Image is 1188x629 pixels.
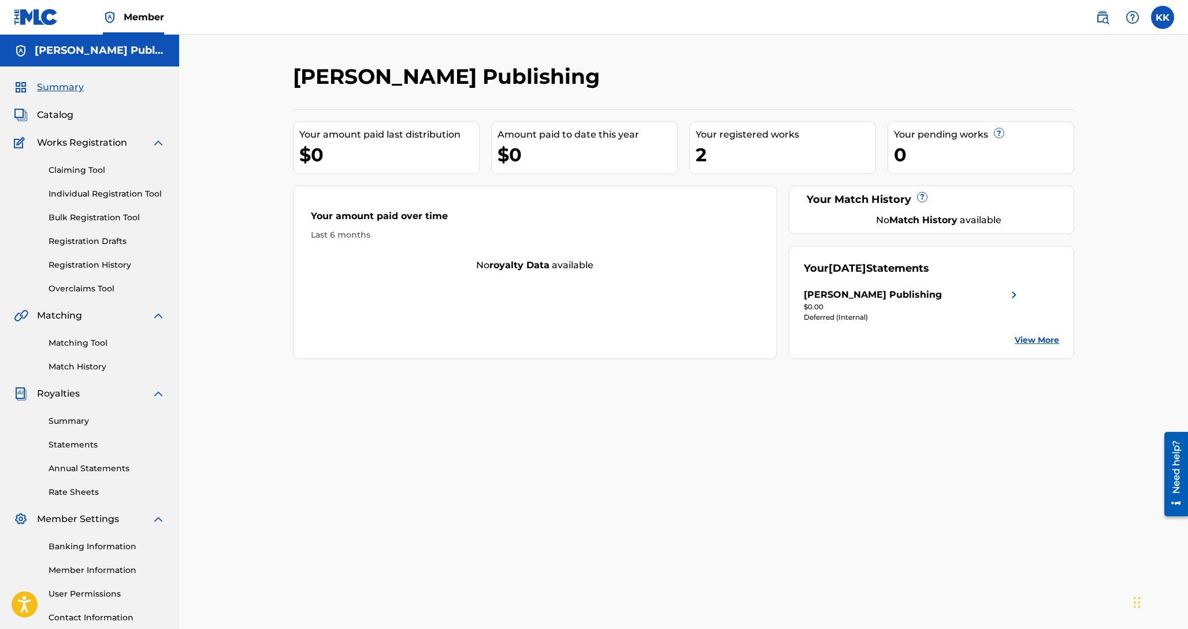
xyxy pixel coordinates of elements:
[49,588,165,600] a: User Permissions
[489,260,550,271] strong: royalty data
[804,302,1021,312] div: $0.00
[1091,6,1114,29] a: Public Search
[311,229,759,241] div: Last 6 months
[498,142,677,168] div: $0
[1126,10,1139,24] img: help
[804,288,1021,323] a: [PERSON_NAME] Publishingright chevron icon$0.00Deferred (Internal)
[1007,288,1021,302] img: right chevron icon
[103,10,117,24] img: Top Rightsholder
[14,80,28,94] img: Summary
[14,309,28,323] img: Matching
[37,136,127,150] span: Works Registration
[14,108,28,122] img: Catalog
[151,387,165,401] img: expand
[804,312,1021,323] div: Deferred (Internal)
[894,142,1074,168] div: 0
[49,462,165,475] a: Annual Statements
[49,415,165,427] a: Summary
[35,44,165,57] h5: Kevin Krouglow Publishing
[994,128,1004,138] span: ?
[14,44,28,58] img: Accounts
[1096,10,1109,24] img: search
[1134,585,1141,620] div: Drag
[804,192,1060,208] div: Your Match History
[49,612,165,624] a: Contact Information
[696,142,875,168] div: 2
[1156,427,1188,522] iframe: Resource Center
[498,128,677,142] div: Amount paid to date this year
[49,164,165,176] a: Claiming Tool
[696,128,875,142] div: Your registered works
[37,309,82,323] span: Matching
[49,212,165,224] a: Bulk Registration Tool
[151,309,165,323] img: expand
[894,128,1074,142] div: Your pending works
[49,439,165,451] a: Statements
[299,128,479,142] div: Your amount paid last distribution
[1151,6,1174,29] div: User Menu
[14,512,28,526] img: Member Settings
[804,261,929,276] div: Your Statements
[37,80,84,94] span: Summary
[14,80,84,94] a: SummarySummary
[1130,573,1188,629] iframe: Chat Widget
[311,209,759,229] div: Your amount paid over time
[37,108,73,122] span: Catalog
[49,188,165,200] a: Individual Registration Tool
[49,361,165,373] a: Match History
[14,387,28,401] img: Royalties
[818,213,1060,227] div: No available
[37,387,80,401] span: Royalties
[1015,334,1059,346] a: View More
[49,564,165,576] a: Member Information
[49,337,165,349] a: Matching Tool
[49,486,165,498] a: Rate Sheets
[14,108,73,122] a: CatalogCatalog
[299,142,479,168] div: $0
[889,214,957,225] strong: Match History
[49,235,165,247] a: Registration Drafts
[14,136,29,150] img: Works Registration
[124,10,164,24] span: Member
[829,262,866,275] span: [DATE]
[151,136,165,150] img: expand
[49,283,165,295] a: Overclaims Tool
[294,258,777,272] div: No available
[14,9,58,25] img: MLC Logo
[918,193,927,202] span: ?
[804,288,942,302] div: [PERSON_NAME] Publishing
[151,512,165,526] img: expand
[1121,6,1144,29] div: Help
[49,259,165,271] a: Registration History
[293,64,606,90] h2: [PERSON_NAME] Publishing
[37,512,119,526] span: Member Settings
[49,541,165,553] a: Banking Information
